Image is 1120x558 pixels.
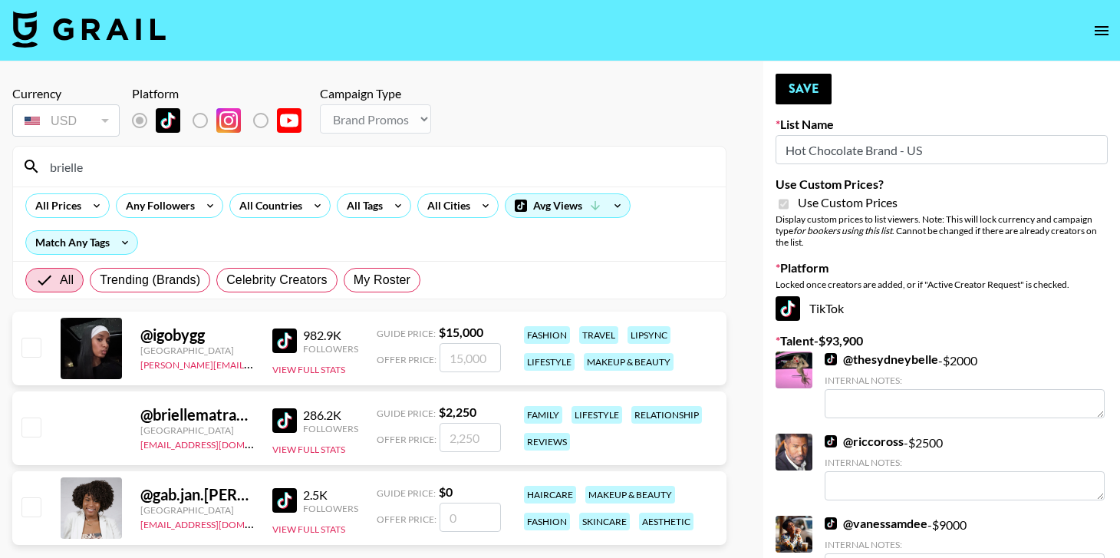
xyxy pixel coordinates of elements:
[579,326,618,344] div: travel
[377,513,436,525] span: Offer Price:
[377,487,436,499] span: Guide Price:
[303,487,358,503] div: 2.5K
[100,271,200,289] span: Trending (Brands)
[117,194,198,217] div: Any Followers
[825,434,904,449] a: @riccoross
[303,423,358,434] div: Followers
[584,353,674,371] div: makeup & beauty
[140,356,367,371] a: [PERSON_NAME][EMAIL_ADDRESS][DOMAIN_NAME]
[1086,15,1117,46] button: open drawer
[12,11,166,48] img: Grail Talent
[439,484,453,499] strong: $ 0
[524,433,570,451] div: reviews
[776,279,1108,290] div: Locked once creators are added, or if "Active Creator Request" is checked.
[776,177,1108,192] label: Use Custom Prices?
[338,194,386,217] div: All Tags
[825,353,837,365] img: TikTok
[140,405,254,424] div: @ briellematranga_
[354,271,410,289] span: My Roster
[272,364,345,375] button: View Full Stats
[140,516,295,530] a: [EMAIL_ADDRESS][DOMAIN_NAME]
[825,434,1105,500] div: - $ 2500
[377,354,436,365] span: Offer Price:
[439,404,476,419] strong: $ 2,250
[825,539,1105,550] div: Internal Notes:
[226,271,328,289] span: Celebrity Creators
[776,296,800,321] img: TikTok
[377,434,436,445] span: Offer Price:
[140,504,254,516] div: [GEOGRAPHIC_DATA]
[272,329,297,353] img: TikTok
[776,213,1108,248] div: Display custom prices to list viewers. Note: This will lock currency and campaign type . Cannot b...
[825,516,927,531] a: @vanessamdee
[216,108,241,133] img: Instagram
[272,444,345,455] button: View Full Stats
[140,325,254,345] div: @ igobygg
[776,296,1108,321] div: TikTok
[156,108,180,133] img: TikTok
[26,231,137,254] div: Match Any Tags
[776,333,1108,348] label: Talent - $ 93,900
[585,486,675,504] div: makeup & beauty
[377,408,436,419] span: Guide Price:
[825,352,1105,418] div: - $ 2000
[440,503,501,532] input: 0
[320,86,431,101] div: Campaign Type
[524,513,570,530] div: fashion
[418,194,473,217] div: All Cities
[631,406,702,424] div: relationship
[506,194,630,217] div: Avg Views
[524,326,570,344] div: fashion
[132,104,314,137] div: List locked to TikTok.
[825,352,938,367] a: @thesydneybelle
[140,424,254,436] div: [GEOGRAPHIC_DATA]
[776,74,832,104] button: Save
[439,325,483,339] strong: $ 15,000
[793,225,892,236] em: for bookers using this list
[440,343,501,372] input: 15,000
[776,260,1108,276] label: Platform
[140,485,254,504] div: @ gab.jan.[PERSON_NAME]
[272,408,297,433] img: TikTok
[825,375,1105,386] div: Internal Notes:
[303,503,358,514] div: Followers
[825,435,837,447] img: TikTok
[776,117,1108,132] label: List Name
[579,513,630,530] div: skincare
[377,328,436,339] span: Guide Price:
[303,343,358,355] div: Followers
[524,406,562,424] div: family
[12,86,120,101] div: Currency
[60,271,74,289] span: All
[303,328,358,343] div: 982.9K
[798,195,898,210] span: Use Custom Prices
[272,488,297,513] img: TikTok
[15,107,117,134] div: USD
[628,326,670,344] div: lipsync
[140,436,295,451] a: [EMAIL_ADDRESS][DOMAIN_NAME]
[440,423,501,452] input: 2,250
[140,345,254,356] div: [GEOGRAPHIC_DATA]
[132,86,314,101] div: Platform
[524,353,575,371] div: lifestyle
[825,517,837,530] img: TikTok
[12,101,120,140] div: Currency is locked to USD
[272,523,345,535] button: View Full Stats
[303,408,358,423] div: 286.2K
[277,108,301,133] img: YouTube
[825,457,1105,468] div: Internal Notes:
[230,194,305,217] div: All Countries
[572,406,622,424] div: lifestyle
[524,486,576,504] div: haircare
[41,154,716,179] input: Search by User Name
[639,513,693,530] div: aesthetic
[26,194,84,217] div: All Prices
